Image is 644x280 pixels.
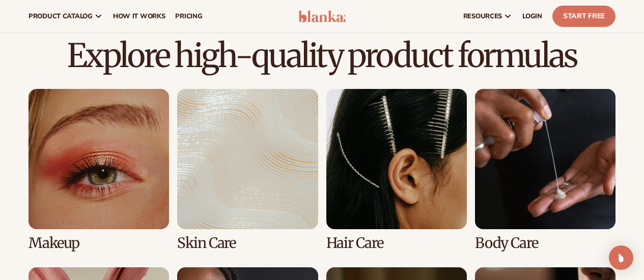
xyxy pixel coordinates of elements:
div: 4 / 8 [475,89,615,251]
h3: Makeup [29,235,169,251]
div: 2 / 8 [177,89,318,251]
h3: Skin Care [177,235,318,251]
div: 3 / 8 [326,89,467,251]
div: Open Intercom Messenger [609,245,633,270]
span: product catalog [29,12,93,20]
span: How It Works [113,12,165,20]
a: Start Free [552,6,615,27]
h2: Explore high-quality product formulas [29,39,615,73]
div: 1 / 8 [29,89,169,251]
span: LOGIN [522,12,542,20]
h3: Hair Care [326,235,467,251]
span: pricing [175,12,202,20]
span: resources [463,12,502,20]
h3: Body Care [475,235,615,251]
img: logo [298,10,346,22]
